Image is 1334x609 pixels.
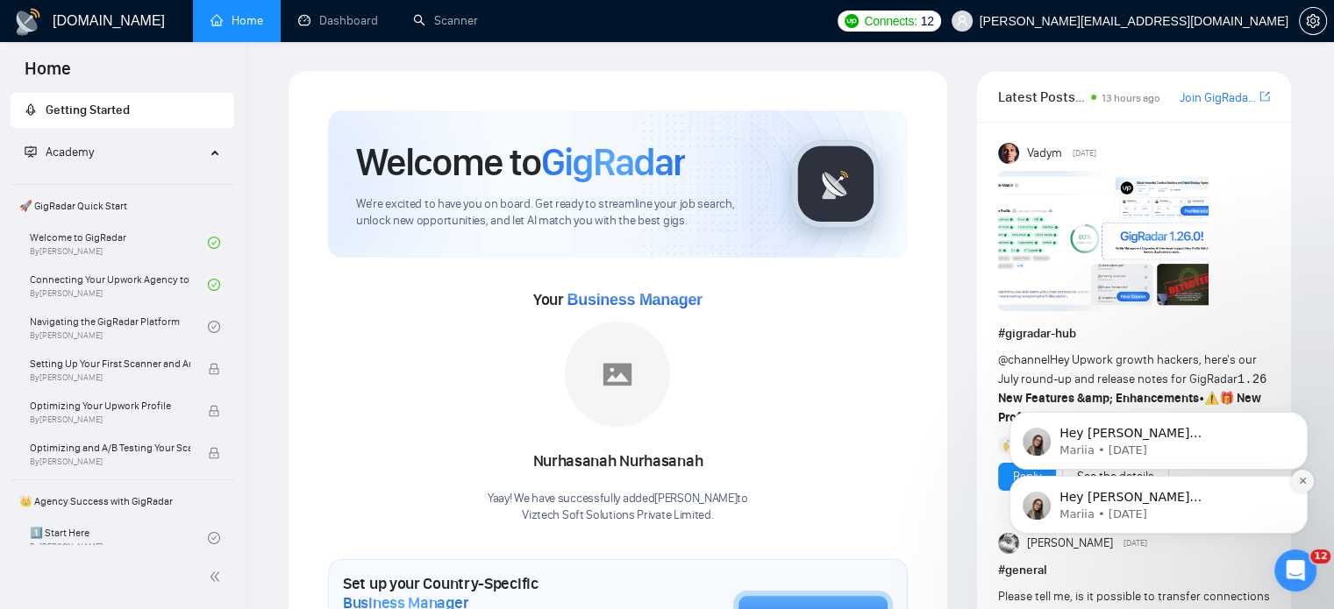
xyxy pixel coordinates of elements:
span: By [PERSON_NAME] [30,372,190,383]
span: Academy [25,145,94,159]
span: Optimizing and A/B Testing Your Scanner for Better Results [30,439,190,457]
button: setting [1299,7,1327,35]
span: Home [11,56,85,93]
span: Getting Started [46,103,130,117]
a: Join GigRadar Slack Community [1180,89,1256,108]
a: dashboardDashboard [298,13,378,28]
span: lock [208,363,220,375]
a: Navigating the GigRadar PlatformBy[PERSON_NAME] [30,308,208,346]
a: homeHome [210,13,263,28]
div: Yaay! We have successfully added [PERSON_NAME] to [488,491,748,524]
span: Setting Up Your First Scanner and Auto-Bidder [30,355,190,372]
li: Getting Started [11,93,234,128]
a: searchScanner [413,13,478,28]
span: GigRadar [541,138,685,186]
img: upwork-logo.png [845,14,859,28]
span: Optimizing Your Upwork Profile [30,397,190,414]
span: 👑 Agency Success with GigRadar [12,484,232,519]
h1: Welcome to [356,138,685,186]
span: 12 [1310,549,1330,563]
a: setting [1299,14,1327,28]
img: logo [14,8,42,36]
h1: # general [998,561,1270,580]
span: Your [533,290,703,309]
span: Connects: [864,11,917,31]
p: Viztech Soft Solutions Private Limited . [488,507,748,524]
span: fund-projection-screen [25,145,37,158]
span: rocket [25,103,37,116]
span: Business Manager [567,291,702,308]
img: Vadym [998,143,1019,164]
img: gigradar-logo.png [792,140,880,228]
div: Nurhasanah Nurhasanah [488,447,748,477]
span: user [956,15,968,27]
span: We're excited to have you on board. Get ready to streamline your job search, unlock new opportuni... [356,196,764,230]
span: By [PERSON_NAME] [30,457,190,467]
span: check-circle [208,279,220,291]
iframe: To enrich screen reader interactions, please activate Accessibility in Grammarly extension settings [983,301,1334,562]
a: Welcome to GigRadarBy[PERSON_NAME] [30,223,208,262]
span: check-circle [208,532,220,544]
span: Academy [46,145,94,159]
span: export [1259,89,1270,103]
a: Connecting Your Upwork Agency to GigRadarBy[PERSON_NAME] [30,266,208,304]
span: double-left [209,568,226,585]
span: lock [208,447,220,459]
img: F09AC4U7ATU-image.png [998,171,1209,311]
iframe: Intercom live chat [1274,549,1316,591]
span: By [PERSON_NAME] [30,414,190,425]
img: placeholder.png [565,322,670,427]
a: export [1259,89,1270,105]
a: 1️⃣ Start HereBy[PERSON_NAME] [30,519,208,557]
span: setting [1300,14,1326,28]
span: check-circle [208,237,220,249]
span: Vadym [1026,144,1061,163]
span: check-circle [208,321,220,333]
span: 13 hours ago [1102,92,1160,104]
span: Latest Posts from the GigRadar Community [998,86,1086,108]
span: [DATE] [1073,145,1096,161]
span: lock [208,405,220,417]
span: 🚀 GigRadar Quick Start [12,188,232,223]
span: 12 [921,11,934,31]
